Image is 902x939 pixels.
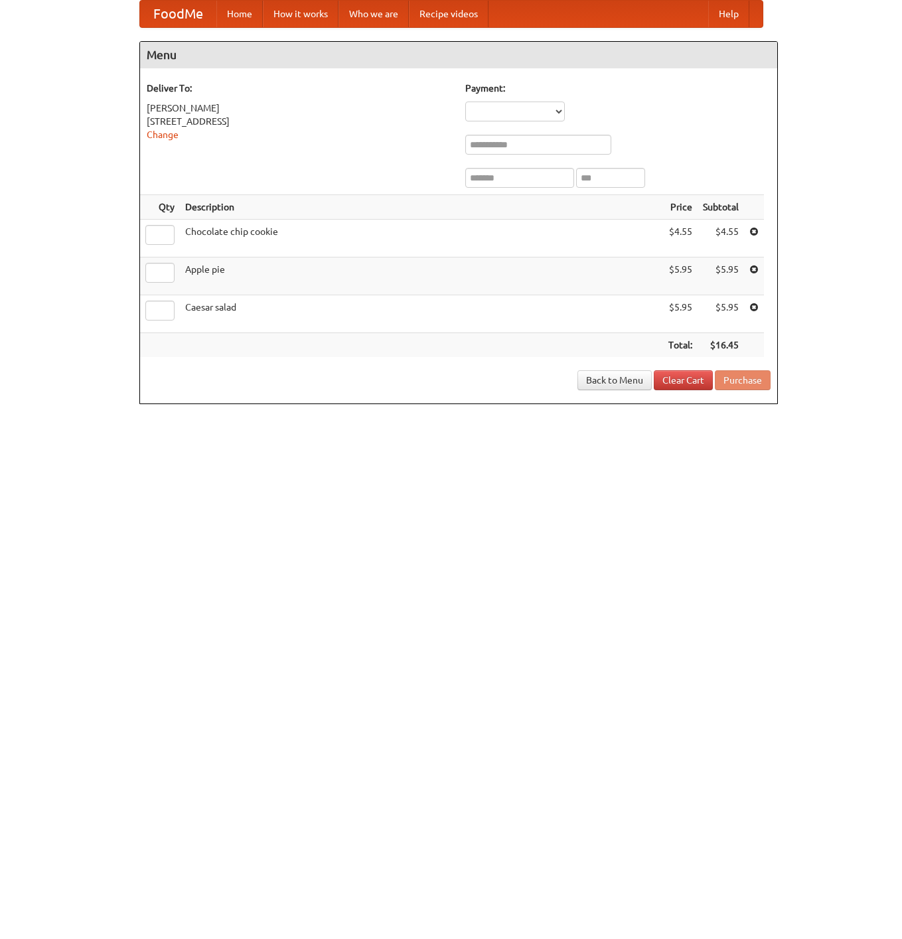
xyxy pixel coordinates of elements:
[140,195,180,220] th: Qty
[180,220,663,257] td: Chocolate chip cookie
[465,82,771,95] h5: Payment:
[147,129,179,140] a: Change
[147,102,452,115] div: [PERSON_NAME]
[263,1,338,27] a: How it works
[698,295,744,333] td: $5.95
[698,333,744,358] th: $16.45
[663,257,698,295] td: $5.95
[147,82,452,95] h5: Deliver To:
[338,1,409,27] a: Who we are
[140,1,216,27] a: FoodMe
[698,195,744,220] th: Subtotal
[654,370,713,390] a: Clear Cart
[216,1,263,27] a: Home
[577,370,652,390] a: Back to Menu
[708,1,749,27] a: Help
[147,115,452,128] div: [STREET_ADDRESS]
[140,42,777,68] h4: Menu
[663,333,698,358] th: Total:
[715,370,771,390] button: Purchase
[663,220,698,257] td: $4.55
[698,220,744,257] td: $4.55
[180,295,663,333] td: Caesar salad
[663,195,698,220] th: Price
[663,295,698,333] td: $5.95
[180,195,663,220] th: Description
[698,257,744,295] td: $5.95
[409,1,489,27] a: Recipe videos
[180,257,663,295] td: Apple pie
